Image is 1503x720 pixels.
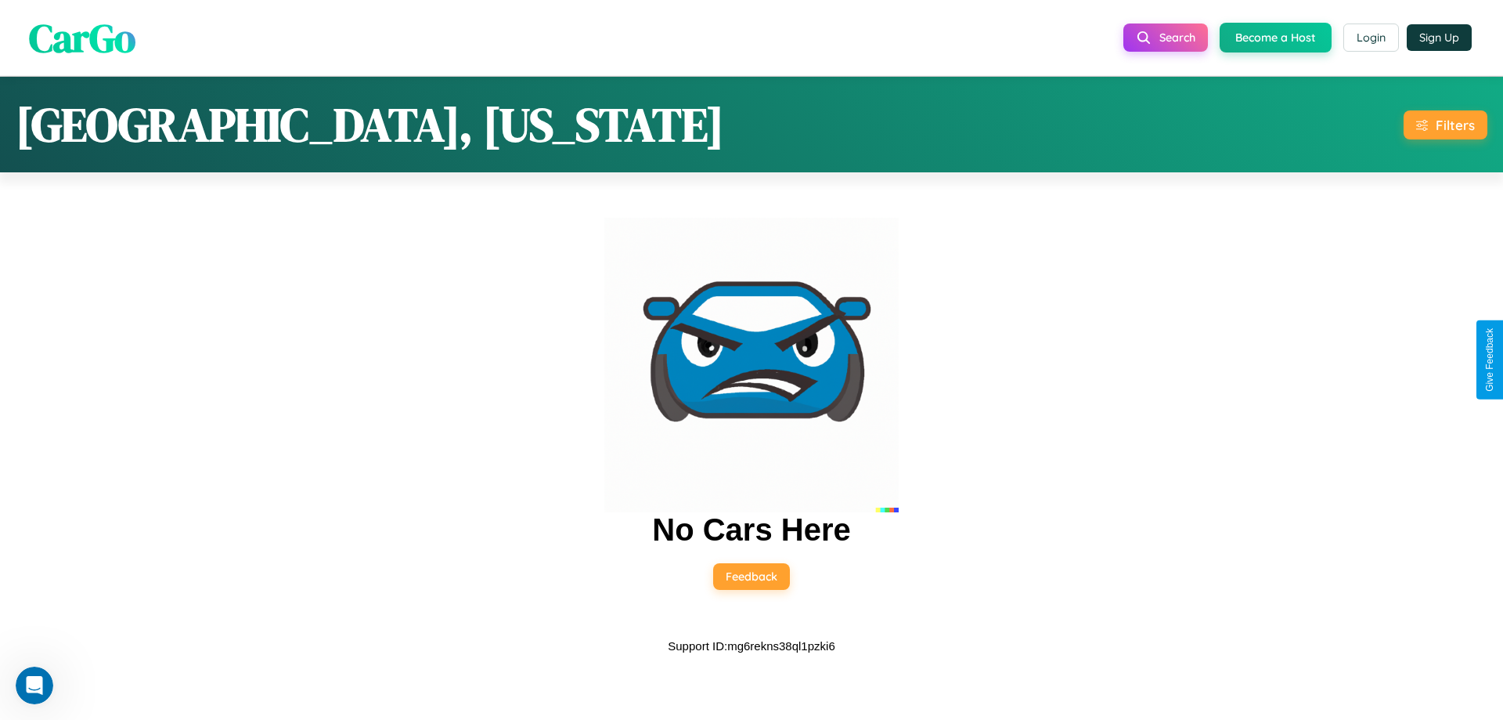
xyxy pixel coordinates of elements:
button: Sign Up [1407,24,1472,51]
h1: [GEOGRAPHIC_DATA], [US_STATE] [16,92,724,157]
button: Filters [1404,110,1487,139]
span: CarGo [29,10,135,64]
button: Search [1123,24,1208,52]
div: Filters [1436,117,1475,133]
button: Feedback [713,563,790,590]
iframe: Intercom live chat [16,667,53,704]
span: Search [1159,31,1195,45]
button: Become a Host [1220,23,1332,52]
h2: No Cars Here [652,512,850,548]
p: Support ID: mg6rekns38ql1pzki6 [668,635,834,657]
div: Give Feedback [1484,328,1495,392]
img: car [604,218,899,512]
button: Login [1343,24,1399,52]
